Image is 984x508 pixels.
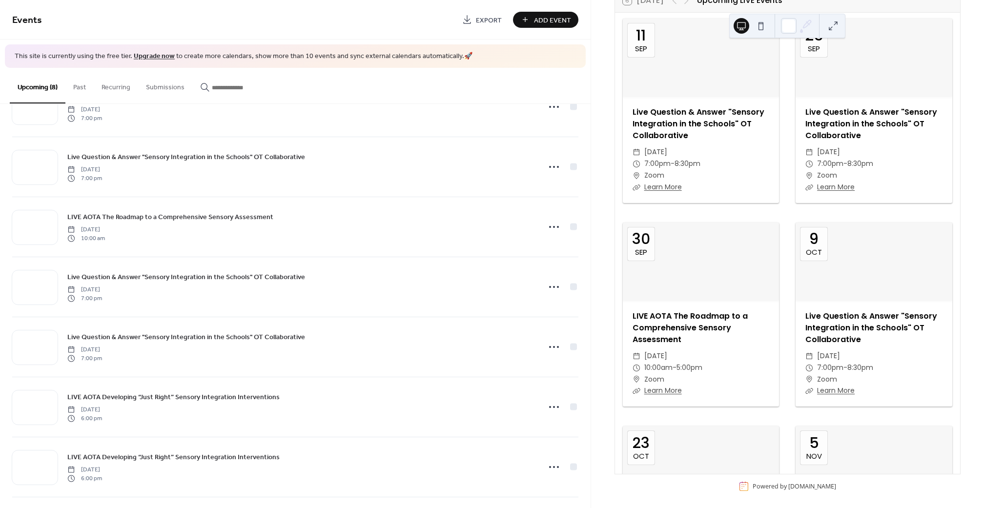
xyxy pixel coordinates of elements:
button: Recurring [94,68,138,102]
div: ​ [805,146,813,158]
span: Add Event [534,15,571,25]
div: ​ [805,374,813,386]
span: [DATE] [67,465,102,474]
div: ​ [805,170,813,182]
span: Live Question & Answer "Sensory Integration in the Schools" OT Collaborative [67,272,305,282]
span: [DATE] [67,105,102,114]
span: 10:00 am [67,234,105,243]
button: Submissions [138,68,192,102]
span: 8:30pm [675,158,700,170]
div: Sep [635,248,647,256]
span: Zoom [817,374,837,386]
button: Add Event [513,12,578,28]
a: [DOMAIN_NAME] [788,482,836,490]
span: Export [476,15,502,25]
a: LIVE AOTA The Roadmap to a Comprehensive Sensory Assessment [67,211,273,223]
span: LIVE AOTA Developing “Just Right” Sensory Integration Interventions [67,452,280,462]
a: Live Question & Answer "Sensory Integration in the Schools" OT Collaborative [805,310,937,345]
a: Live Question & Answer "Sensory Integration in the Schools" OT Collaborative [67,151,305,163]
span: [DATE] [817,350,840,362]
span: Live Question & Answer "Sensory Integration in the Schools" OT Collaborative [67,152,305,162]
span: 7:00pm [817,362,843,374]
a: LIVE AOTA Developing “Just Right” Sensory Integration Interventions [67,391,280,403]
button: Upcoming (8) [10,68,65,103]
span: [DATE] [67,285,102,294]
button: Past [65,68,94,102]
a: Upgrade now [134,50,175,63]
span: - [843,362,847,374]
span: 6:00 pm [67,474,102,483]
div: ​ [633,158,640,170]
span: 7:00pm [817,158,843,170]
div: ​ [805,158,813,170]
span: 7:00 pm [67,174,102,183]
div: Oct [633,452,649,460]
div: 30 [632,232,650,246]
span: - [671,158,675,170]
span: Zoom [817,170,837,182]
a: Learn More [817,386,855,395]
div: ​ [633,182,640,193]
span: [DATE] [67,345,102,354]
span: - [673,362,676,374]
span: [DATE] [67,225,105,234]
a: Learn More [644,182,682,192]
span: - [843,158,847,170]
a: Export [455,12,509,28]
div: Oct [806,248,822,256]
span: Zoom [644,374,664,386]
span: 7:00 pm [67,294,102,303]
div: Powered by [753,482,836,490]
span: [DATE] [644,146,667,158]
a: Learn More [817,182,855,192]
span: [DATE] [67,405,102,414]
div: 23 [632,436,650,450]
div: ​ [633,146,640,158]
div: ​ [633,362,640,374]
span: 7:00 pm [67,114,102,123]
div: ​ [633,350,640,362]
a: LIVE AOTA The Roadmap to a Comprehensive Sensory Assessment [633,310,748,345]
span: This site is currently using the free tier. to create more calendars, show more than 10 events an... [15,52,472,61]
a: Live Question & Answer "Sensory Integration in the Schools" OT Collaborative [67,331,305,343]
span: 7:00pm [644,158,671,170]
span: [DATE] [817,146,840,158]
a: Learn More [644,386,682,395]
span: 10:00am [644,362,673,374]
div: 9 [809,232,819,246]
a: LIVE AOTA Developing “Just Right” Sensory Integration Interventions [67,451,280,463]
span: 5:00pm [676,362,702,374]
span: Live Question & Answer "Sensory Integration in the Schools" OT Collaborative [67,332,305,342]
div: ​ [805,385,813,397]
span: 7:00 pm [67,354,102,363]
span: Events [12,11,42,30]
a: Live Question & Answer "Sensory Integration in the Schools" OT Collaborative [67,271,305,283]
span: [DATE] [644,350,667,362]
div: ​ [633,385,640,397]
div: 5 [809,436,819,450]
div: 25 [805,28,823,43]
div: ​ [805,362,813,374]
span: LIVE AOTA Developing “Just Right” Sensory Integration Interventions [67,392,280,402]
a: Live Question & Answer "Sensory Integration in the Schools" OT Collaborative [805,106,937,141]
span: [DATE] [67,165,102,174]
span: LIVE AOTA The Roadmap to a Comprehensive Sensory Assessment [67,212,273,222]
div: ​ [805,182,813,193]
div: Sep [808,45,820,52]
div: ​ [633,170,640,182]
span: 8:30pm [847,362,873,374]
div: ​ [633,374,640,386]
span: Zoom [644,170,664,182]
div: Nov [806,452,822,460]
span: 8:30pm [847,158,873,170]
div: ​ [805,350,813,362]
div: Sep [635,45,647,52]
div: 11 [636,28,646,43]
span: 6:00 pm [67,414,102,423]
a: Live Question & Answer "Sensory Integration in the Schools" OT Collaborative [633,106,764,141]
